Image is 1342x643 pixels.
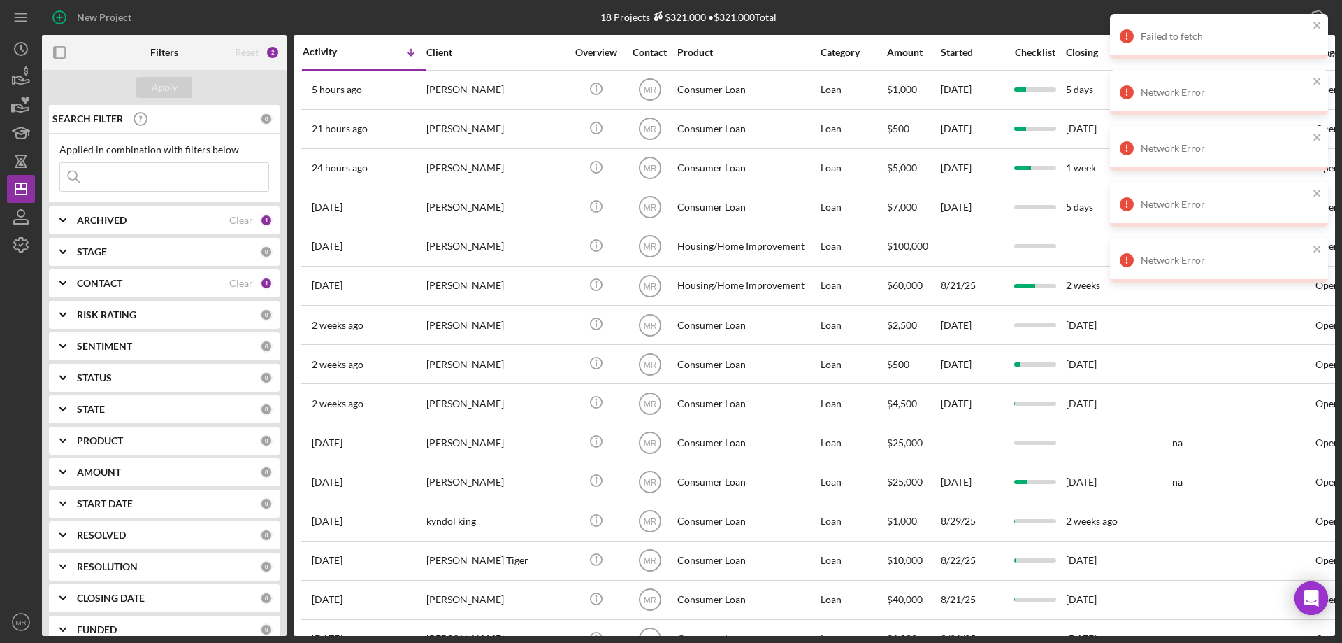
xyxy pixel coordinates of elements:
div: [PERSON_NAME] [426,385,566,422]
button: close [1313,20,1322,33]
div: [PERSON_NAME] Tiger [426,542,566,579]
button: Export [1256,3,1335,31]
div: Network Error [1141,143,1308,154]
div: Consumer Loan [677,424,817,461]
time: 2025-09-23 21:51 [312,123,368,134]
time: 2025-09-01 17:56 [312,476,342,488]
button: New Project [42,3,145,31]
div: 0 [260,529,273,542]
span: $60,000 [887,279,923,291]
span: $7,000 [887,201,917,213]
div: 0 [260,403,273,416]
div: 8/21/25 [941,267,1004,304]
button: close [1313,243,1322,257]
time: [DATE] [1066,397,1097,409]
div: Consumer Loan [677,542,817,579]
b: START DATE [77,498,133,509]
div: Activity [303,46,364,57]
div: Contact [623,47,676,58]
div: 0 [260,372,273,384]
div: Category [821,47,886,58]
time: 2 weeks ago [1066,515,1118,527]
div: [PERSON_NAME] [426,71,566,108]
div: Loan [821,581,886,619]
div: Reset [235,47,259,58]
time: 2025-09-19 13:26 [312,202,342,213]
div: [PERSON_NAME] [426,463,566,500]
text: MR [643,203,656,213]
div: Loan [821,189,886,226]
div: 0 [260,434,273,447]
text: MR [643,125,656,134]
div: Consumer Loan [677,306,817,344]
div: [PERSON_NAME] [426,150,566,187]
button: close [1313,76,1322,89]
span: $1,000 [887,83,917,95]
div: Apply [152,77,178,98]
div: [PERSON_NAME] [426,228,566,265]
b: STAGE [77,246,107,257]
div: [DATE] [941,306,1004,344]
div: 0 [260,497,273,510]
div: Consumer Loan [677,111,817,148]
div: Clear [229,278,253,289]
time: 2025-09-09 13:25 [312,398,363,409]
div: 0 [260,340,273,353]
b: STATUS [77,372,112,383]
div: Applied in combination with filters below [59,144,269,155]
div: Loan [821,306,886,344]
div: Loan [821,267,886,304]
div: Loan [821,463,886,500]
text: MR [16,619,27,626]
text: MR [643,242,656,252]
div: [DATE] [941,71,1004,108]
time: 2025-08-29 15:23 [312,516,342,527]
button: close [1313,188,1322,201]
div: Loan [821,424,886,461]
div: Network Error [1141,199,1308,210]
div: Amount [887,47,939,58]
time: [DATE] [1066,358,1097,370]
time: 2 weeks [1066,279,1100,291]
div: 0 [260,246,273,258]
text: MR [643,478,656,488]
div: [DATE] [941,111,1004,148]
div: Clear [229,215,253,226]
time: 5 days [1066,83,1093,95]
div: 18 Projects • $321,000 Total [600,11,777,23]
text: MR [643,595,656,605]
b: ARCHIVED [77,215,127,226]
text: MR [643,517,656,527]
div: 2 [266,45,280,59]
time: 2025-09-16 00:57 [312,280,342,291]
b: SENTIMENT [77,341,132,352]
div: 0 [260,466,273,479]
time: [DATE] [1066,593,1097,605]
div: [DATE] [941,150,1004,187]
time: 2025-08-21 23:45 [312,594,342,605]
div: [PERSON_NAME] [426,111,566,148]
b: RESOLVED [77,530,126,541]
span: $5,000 [887,162,917,174]
div: Client [426,47,566,58]
div: [PERSON_NAME] [426,346,566,383]
div: Housing/Home Improvement [677,228,817,265]
div: 0 [260,560,273,573]
div: Overview [570,47,622,58]
div: [PERSON_NAME] [426,306,566,344]
div: [DATE] [941,346,1004,383]
div: Network Error [1141,87,1308,98]
span: $100,000 [887,240,928,252]
div: Consumer Loan [677,503,817,540]
div: [PERSON_NAME] [426,581,566,619]
time: [DATE] [1066,554,1097,566]
b: Filters [150,47,178,58]
span: $2,500 [887,319,917,331]
time: [DATE] [1066,122,1097,134]
b: STATE [77,404,105,415]
span: $500 [887,122,909,134]
text: MR [643,360,656,369]
div: [DATE] [941,463,1004,500]
div: Loan [821,71,886,108]
button: MR [7,608,35,636]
